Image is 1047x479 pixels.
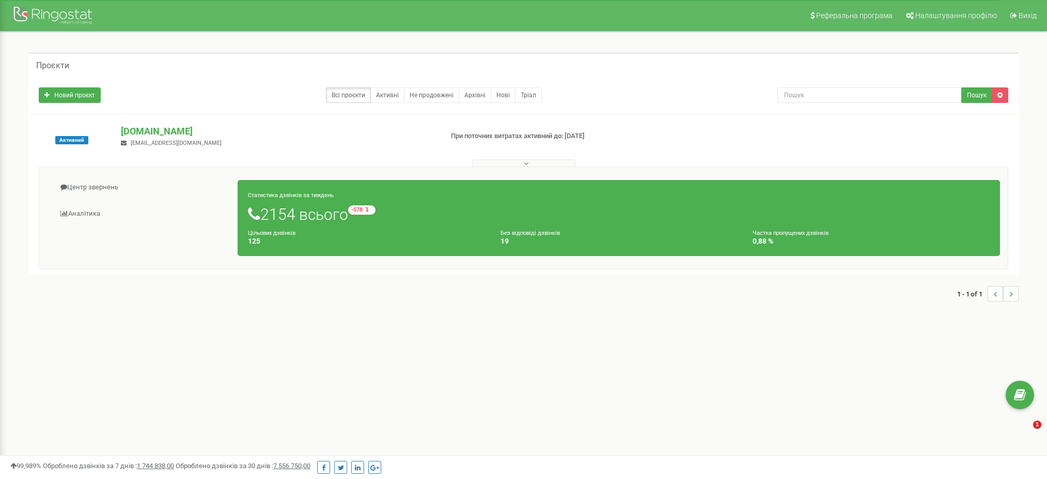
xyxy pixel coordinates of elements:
[43,462,174,470] span: Оброблено дзвінків за 7 днів :
[915,11,997,20] span: Налаштування профілю
[1012,421,1037,445] iframe: Intercom live chat
[248,205,990,223] h1: 2154 всього
[10,462,41,470] span: 99,989%
[36,61,69,70] h5: Проєкти
[961,87,992,103] button: Пошук
[39,87,101,103] a: Новий проєкт
[47,201,238,227] a: Аналiтика
[777,87,962,103] input: Пошук
[176,462,310,470] span: Оброблено дзвінків за 30 днів :
[957,286,988,302] span: 1 - 1 of 1
[121,125,434,138] p: [DOMAIN_NAME]
[55,136,88,144] span: Активний
[326,87,371,103] a: Всі проєкти
[1019,11,1037,20] span: Вихід
[753,237,990,245] h4: 0,88 %
[273,462,310,470] u: 7 556 750,00
[451,131,682,141] p: При поточних витратах активний до: [DATE]
[47,175,238,200] a: Центр звернень
[515,87,542,103] a: Тріал
[491,87,515,103] a: Нові
[137,462,174,470] u: 1 744 838,00
[248,237,485,245] h4: 125
[248,230,295,236] small: Цільових дзвінків
[370,87,404,103] a: Активні
[131,140,222,146] span: [EMAIL_ADDRESS][DOMAIN_NAME]
[248,192,334,199] small: Статистика дзвінків за тиждень
[501,237,738,245] h4: 19
[753,230,829,236] small: Частка пропущених дзвінків
[816,11,893,20] span: Реферальна програма
[501,230,560,236] small: Без відповіді дзвінків
[1033,421,1041,429] span: 1
[348,205,376,215] small: -578
[404,87,459,103] a: Не продовжені
[957,276,1019,312] nav: ...
[459,87,491,103] a: Архівні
